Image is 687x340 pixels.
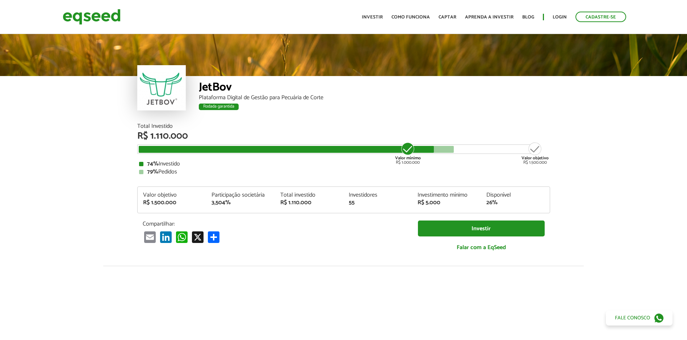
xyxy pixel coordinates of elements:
div: Investido [139,161,548,167]
div: Investimento mínimo [418,192,476,198]
a: Investir [418,221,545,237]
a: LinkedIn [159,231,173,243]
div: R$ 1.500.000 [143,200,201,206]
a: Como funciona [391,15,430,20]
div: R$ 5.000 [418,200,476,206]
div: R$ 1.110.000 [137,131,550,141]
strong: Valor mínimo [395,155,421,161]
div: 3,504% [211,200,269,206]
div: R$ 1.000.000 [394,142,422,165]
a: Compartilhar [206,231,221,243]
a: Investir [362,15,383,20]
a: Fale conosco [606,310,673,326]
div: Pedidos [139,169,548,175]
div: R$ 1.110.000 [280,200,338,206]
div: Valor objetivo [143,192,201,198]
div: JetBov [199,81,550,95]
a: Captar [439,15,456,20]
div: Total investido [280,192,338,198]
a: Cadastre-se [575,12,626,22]
div: Total Investido [137,123,550,129]
div: 55 [349,200,407,206]
strong: Valor objetivo [521,155,549,161]
div: Disponível [486,192,544,198]
strong: 79% [147,167,158,177]
a: X [190,231,205,243]
div: 26% [486,200,544,206]
a: Aprenda a investir [465,15,514,20]
div: Participação societária [211,192,269,198]
div: Investidores [349,192,407,198]
div: Rodada garantida [199,104,239,110]
p: Compartilhar: [143,221,407,227]
a: Email [143,231,157,243]
a: Blog [522,15,534,20]
a: WhatsApp [175,231,189,243]
a: Falar com a EqSeed [418,240,545,255]
div: R$ 1.500.000 [521,142,549,165]
div: Plataforma Digital de Gestão para Pecuária de Corte [199,95,550,101]
strong: 74% [147,159,159,169]
img: EqSeed [63,7,121,26]
a: Login [553,15,567,20]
